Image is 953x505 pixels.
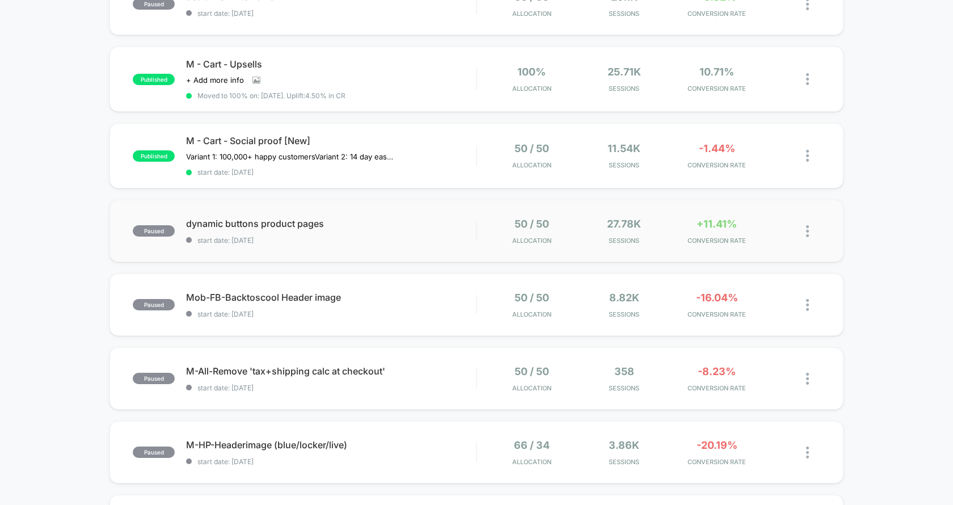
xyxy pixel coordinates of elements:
img: close [806,447,809,458]
span: 11.54k [608,142,640,154]
span: M - Cart - Upsells [186,58,476,70]
span: 25.71k [608,66,641,78]
span: Allocation [512,85,551,92]
span: 358 [614,365,634,377]
span: paused [133,447,175,458]
span: + Add more info [186,75,244,85]
img: close [806,373,809,385]
span: start date: [DATE] [186,384,476,392]
span: Sessions [581,237,668,245]
span: -8.23% [698,365,736,377]
span: CONVERSION RATE [673,310,760,318]
span: Sessions [581,384,668,392]
span: start date: [DATE] [186,168,476,176]
span: start date: [DATE] [186,310,476,318]
span: Variant 1: 100,000+ happy customersVariant 2: 14 day easy returns (paused) [186,152,397,161]
img: close [806,299,809,311]
span: Allocation [512,384,551,392]
span: Sessions [581,10,668,18]
span: start date: [DATE] [186,236,476,245]
span: M - Cart - Social proof [New] [186,135,476,146]
span: published [133,74,175,85]
span: -1.44% [699,142,735,154]
span: Allocation [512,10,551,18]
span: Sessions [581,85,668,92]
span: Sessions [581,310,668,318]
span: 50 / 50 [515,292,549,304]
span: 50 / 50 [515,218,549,230]
span: Moved to 100% on: [DATE] . Uplift: 4.50% in CR [197,91,345,100]
span: 8.82k [609,292,639,304]
span: start date: [DATE] [186,457,476,466]
span: published [133,150,175,162]
span: 66 / 34 [514,439,550,451]
span: -20.19% [697,439,737,451]
span: 3.86k [609,439,639,451]
span: Sessions [581,161,668,169]
span: Allocation [512,237,551,245]
span: CONVERSION RATE [673,458,760,466]
span: CONVERSION RATE [673,384,760,392]
span: paused [133,373,175,384]
span: Sessions [581,458,668,466]
span: M-All-Remove 'tax+shipping calc at checkout' [186,365,476,377]
span: +11.41% [697,218,737,230]
span: 27.78k [607,218,641,230]
span: CONVERSION RATE [673,85,760,92]
span: paused [133,299,175,310]
span: Allocation [512,458,551,466]
img: close [806,73,809,85]
img: close [806,150,809,162]
span: Allocation [512,161,551,169]
span: start date: [DATE] [186,9,476,18]
span: Mob-FB-Backtoscool Header image [186,292,476,303]
span: 100% [517,66,546,78]
span: CONVERSION RATE [673,10,760,18]
span: -16.04% [696,292,738,304]
span: CONVERSION RATE [673,237,760,245]
span: Allocation [512,310,551,318]
img: close [806,225,809,237]
span: 50 / 50 [515,365,549,377]
span: M-HP-Headerimage (blue/locker/live) [186,439,476,451]
span: dynamic buttons product pages [186,218,476,229]
span: CONVERSION RATE [673,161,760,169]
span: 50 / 50 [515,142,549,154]
span: paused [133,225,175,237]
span: 10.71% [699,66,734,78]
